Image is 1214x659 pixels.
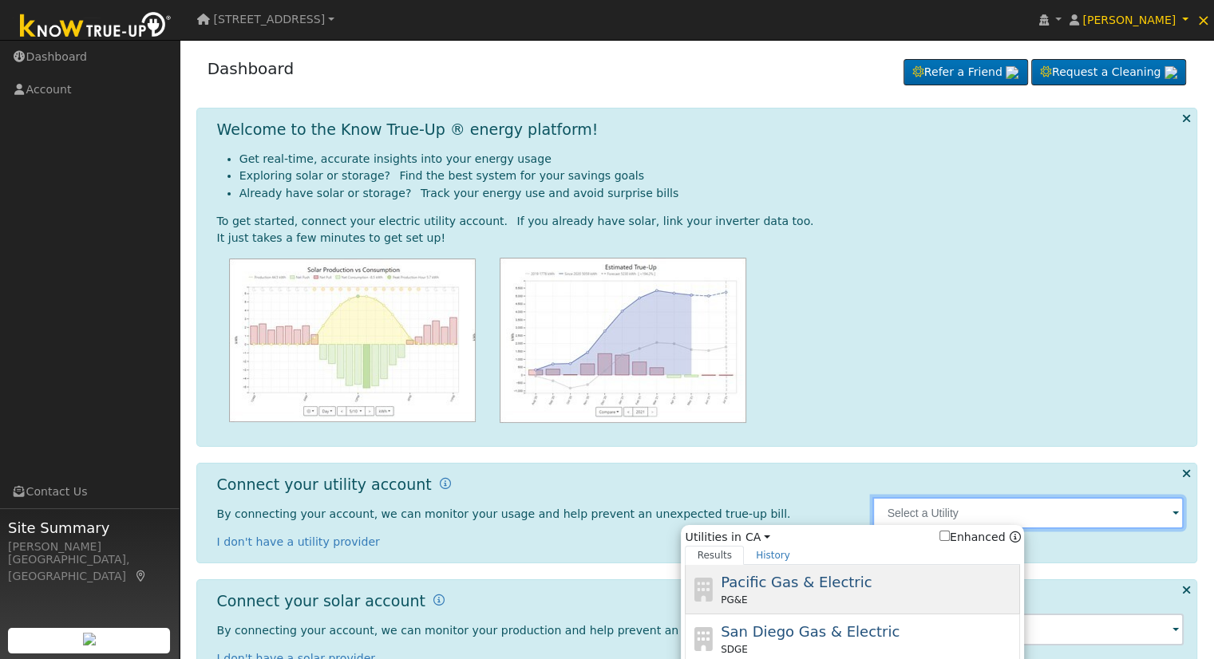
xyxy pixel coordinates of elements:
a: Request a Cleaning [1031,59,1186,86]
img: retrieve [1165,66,1177,79]
span: PG&E [721,593,747,607]
span: By connecting your account, we can monitor your production and help prevent an unexpected true-up... [217,624,817,637]
div: [PERSON_NAME] [8,539,171,555]
a: Map [134,570,148,582]
a: Enhanced Providers [1009,531,1020,543]
a: Results [685,546,744,565]
span: Utilities in [685,529,1020,546]
img: retrieve [1006,66,1018,79]
input: Select a Utility [872,497,1184,529]
span: Site Summary [8,517,171,539]
span: By connecting your account, we can monitor your usage and help prevent an unexpected true-up bill. [217,507,791,520]
div: [GEOGRAPHIC_DATA], [GEOGRAPHIC_DATA] [8,551,171,585]
input: Select an Inverter [872,614,1184,645]
span: SDGE [721,642,748,657]
li: Get real-time, accurate insights into your energy usage [239,151,1184,168]
a: History [744,546,802,565]
h1: Connect your utility account [217,476,432,494]
img: Know True-Up [12,9,180,45]
a: I don't have a utility provider [217,535,380,548]
span: Pacific Gas & Electric [721,574,872,590]
span: × [1196,10,1210,30]
a: CA [745,529,770,546]
h1: Connect your solar account [217,592,425,610]
a: Refer a Friend [904,59,1028,86]
div: It just takes a few minutes to get set up! [217,230,1184,247]
a: Dashboard [208,59,295,78]
img: retrieve [83,633,96,645]
h1: Welcome to the Know True-Up ® energy platform! [217,120,599,139]
span: [STREET_ADDRESS] [214,13,326,26]
span: Show enhanced providers [939,529,1021,546]
li: Already have solar or storage? Track your energy use and avoid surprise bills [239,185,1184,202]
input: Enhanced [939,531,950,541]
li: Exploring solar or storage? Find the best system for your savings goals [239,168,1184,184]
span: San Diego Gas & Electric [721,623,900,640]
label: Enhanced [939,529,1006,546]
span: [PERSON_NAME] [1082,14,1176,26]
div: To get started, connect your electric utility account. If you already have solar, link your inver... [217,213,1184,230]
